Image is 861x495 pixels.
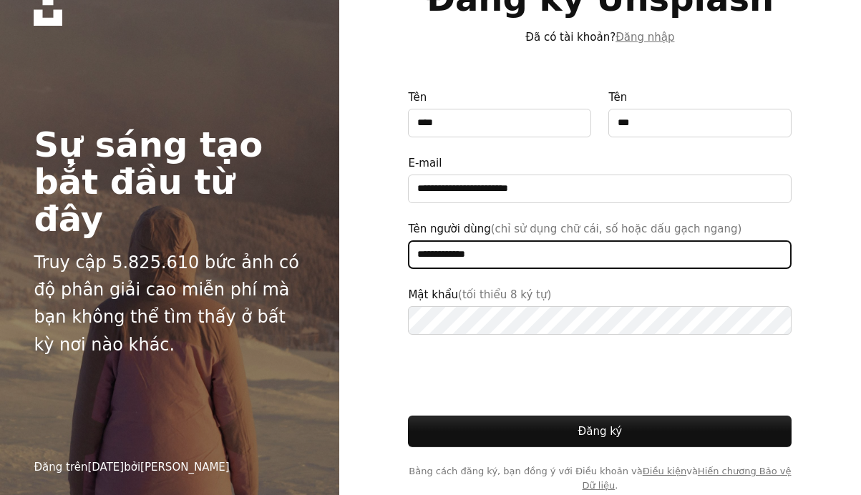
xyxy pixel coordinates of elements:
[408,91,427,104] font: Tên
[458,288,551,301] font: (tối thiểu 8 ký tự)
[643,466,686,476] a: Điều kiện
[615,480,618,491] font: .
[408,157,442,170] font: E-mail
[578,425,623,438] font: Đăng ký
[408,240,792,269] input: Tên người dùng(chỉ sử dụng chữ cái, số hoặc dấu gạch ngang)
[616,31,674,44] a: Đăng nhập
[608,109,792,137] input: Tên
[140,461,230,474] font: [PERSON_NAME]
[124,461,140,474] font: bởi
[34,253,299,355] font: Truy cập 5.825.610 bức ảnh có độ phân giải cao miễn phí mà bạn không thể tìm thấy ở bất kỳ nơi nà...
[408,175,792,203] input: E-mail
[608,91,627,104] font: Tên
[491,222,742,235] font: (chỉ sử dụng chữ cái, số hoặc dấu gạch ngang)
[87,461,124,474] font: [DATE]
[525,31,616,44] font: Đã có tài khoản?
[34,124,263,239] font: Sự sáng tạo bắt đầu từ đây
[582,466,791,491] a: Hiến chương Bảo vệ Dữ liệu
[408,288,458,301] font: Mật khẩu
[408,416,792,447] button: Đăng ký
[34,461,87,474] font: Đăng trên
[408,306,792,335] input: Mật khẩu(tối thiểu 8 ký tự)
[408,109,591,137] input: Tên
[686,466,698,476] font: và
[87,461,124,474] time: Ngày 20 tháng 2 năm 2025 lúc 07:10:00 UTC+7
[409,466,642,476] font: Bằng cách đăng ký, bạn đồng ý với Điều khoản và
[408,222,490,235] font: Tên người dùng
